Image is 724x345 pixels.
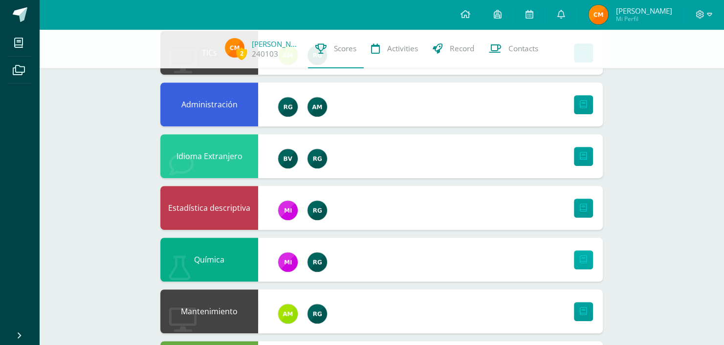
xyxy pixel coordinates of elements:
[278,201,298,220] img: e71b507b6b1ebf6fbe7886fc31de659d.png
[278,252,298,272] img: e71b507b6b1ebf6fbe7886fc31de659d.png
[160,134,258,178] div: Idioma Extranjero
[307,252,327,272] img: 24ef3269677dd7dd963c57b86ff4a022.png
[252,49,278,59] a: 240103
[160,289,258,333] div: Mantenimiento
[252,39,301,49] a: [PERSON_NAME]
[308,29,364,68] a: Scores
[364,29,425,68] a: Activities
[160,82,258,126] div: Administración
[615,6,672,16] span: [PERSON_NAME]
[334,43,356,54] span: Scores
[278,149,298,168] img: 07bdc07b5f7a5bb3996481c5c7550e72.png
[508,43,538,54] span: Contacts
[387,43,418,54] span: Activities
[589,5,608,24] img: 5a7fe5a04ae3632bcbf4a2fdf366fc56.png
[450,43,474,54] span: Record
[482,29,546,68] a: Contacts
[307,201,327,220] img: 24ef3269677dd7dd963c57b86ff4a022.png
[307,304,327,324] img: 24ef3269677dd7dd963c57b86ff4a022.png
[615,15,672,23] span: Mi Perfil
[307,97,327,117] img: 6e92675d869eb295716253c72d38e6e7.png
[225,38,244,58] img: 5a7fe5a04ae3632bcbf4a2fdf366fc56.png
[160,186,258,230] div: Estadística descriptiva
[278,304,298,324] img: fb2ca82e8de93e60a5b7f1e46d7c79f5.png
[278,97,298,117] img: 24ef3269677dd7dd963c57b86ff4a022.png
[425,29,482,68] a: Record
[160,238,258,282] div: Química
[307,149,327,168] img: 24ef3269677dd7dd963c57b86ff4a022.png
[236,47,247,60] span: 2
